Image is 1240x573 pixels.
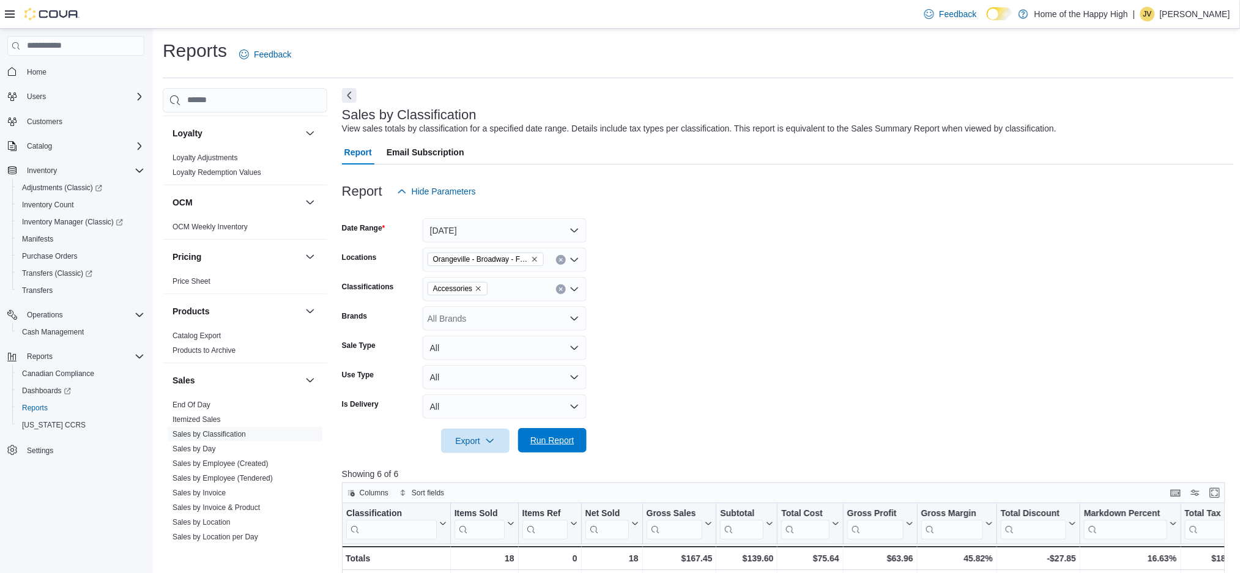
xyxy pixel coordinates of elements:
h3: Products [173,305,210,317]
a: Manifests [17,232,58,246]
button: Net Sold [585,508,638,539]
button: Pricing [173,251,300,263]
button: Gross Margin [921,508,993,539]
button: Loyalty [173,127,300,139]
div: Gross Margin [921,508,983,539]
button: Items Ref [522,508,577,539]
div: $18.14 [1184,551,1238,566]
button: Inventory Count [12,196,149,213]
div: Subtotal [720,508,763,519]
button: Reports [2,348,149,365]
div: Products [163,328,327,363]
a: Dashboards [12,382,149,399]
span: Sales by Invoice & Product [173,503,260,512]
h3: Report [342,184,382,199]
div: 16.63% [1084,551,1176,566]
span: Dark Mode [987,20,987,21]
a: Adjustments (Classic) [12,179,149,196]
span: Users [27,92,46,102]
span: Canadian Compliance [17,366,144,381]
button: Operations [2,306,149,323]
button: Open list of options [570,255,579,265]
span: Canadian Compliance [22,369,94,379]
span: Customers [22,114,144,129]
a: Catalog Export [173,331,221,340]
div: Classification [346,508,437,519]
button: Remove Orangeville - Broadway - Fire & Flower from selection in this group [531,256,538,263]
div: Items Ref [522,508,567,539]
button: Purchase Orders [12,248,149,265]
button: Customers [2,113,149,130]
button: Home [2,63,149,81]
span: Catalog [27,141,52,151]
button: All [423,365,587,390]
button: Hide Parameters [392,179,481,204]
a: Feedback [234,42,296,67]
a: Purchase Orders [17,249,83,264]
img: Cova [24,8,80,20]
a: Price Sheet [173,277,210,286]
a: Inventory Manager (Classic) [12,213,149,231]
button: Clear input [556,255,566,265]
span: Sales by Day [173,444,216,454]
span: Reports [17,401,144,415]
div: Markdown Percent [1084,508,1167,519]
button: Classification [346,508,447,539]
span: Run Report [530,434,574,446]
label: Classifications [342,282,394,292]
span: Inventory Count [17,198,144,212]
span: Inventory Manager (Classic) [17,215,144,229]
span: Feedback [939,8,976,20]
div: 18 [585,551,638,566]
div: OCM [163,220,327,239]
a: Sales by Employee (Tendered) [173,474,273,482]
button: Open list of options [570,284,579,294]
span: Transfers (Classic) [17,266,144,281]
button: Inventory [2,162,149,179]
button: Cash Management [12,323,149,341]
div: Net Sold [585,508,628,539]
span: Adjustments (Classic) [22,183,102,193]
a: [US_STATE] CCRS [17,418,91,432]
button: [US_STATE] CCRS [12,416,149,434]
div: Items Sold [455,508,505,519]
button: Loyalty [303,126,317,141]
span: Feedback [254,48,291,61]
span: Loyalty Redemption Values [173,168,261,177]
input: Dark Mode [987,7,1012,20]
h1: Reports [163,39,227,63]
div: Gross Sales [646,508,702,519]
div: $167.45 [646,551,712,566]
a: Sales by Location per Day [173,533,258,541]
button: Clear input [556,284,566,294]
div: Total Tax [1184,508,1228,539]
div: $63.96 [847,551,913,566]
div: 45.82% [921,551,993,566]
button: Subtotal [720,508,773,539]
span: Accessories [428,282,488,295]
span: Purchase Orders [17,249,144,264]
span: Sales by Invoice [173,488,226,498]
div: Gross Profit [847,508,904,519]
span: JV [1143,7,1152,21]
button: Open list of options [570,314,579,323]
a: Reports [17,401,53,415]
span: Settings [27,446,53,456]
button: Total Cost [781,508,839,539]
span: Manifests [17,232,144,246]
button: Canadian Compliance [12,365,149,382]
button: Run Report [518,428,587,453]
div: Total Tax [1184,508,1228,519]
span: Products to Archive [173,346,236,355]
button: Manifests [12,231,149,248]
a: OCM Weekly Inventory [173,223,248,231]
h3: Sales [173,374,195,386]
span: Cash Management [22,327,84,337]
div: Gross Profit [847,508,904,539]
span: Customers [27,117,62,127]
a: Sales by Location [173,518,231,527]
button: Users [22,89,51,104]
span: Adjustments (Classic) [17,180,144,195]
